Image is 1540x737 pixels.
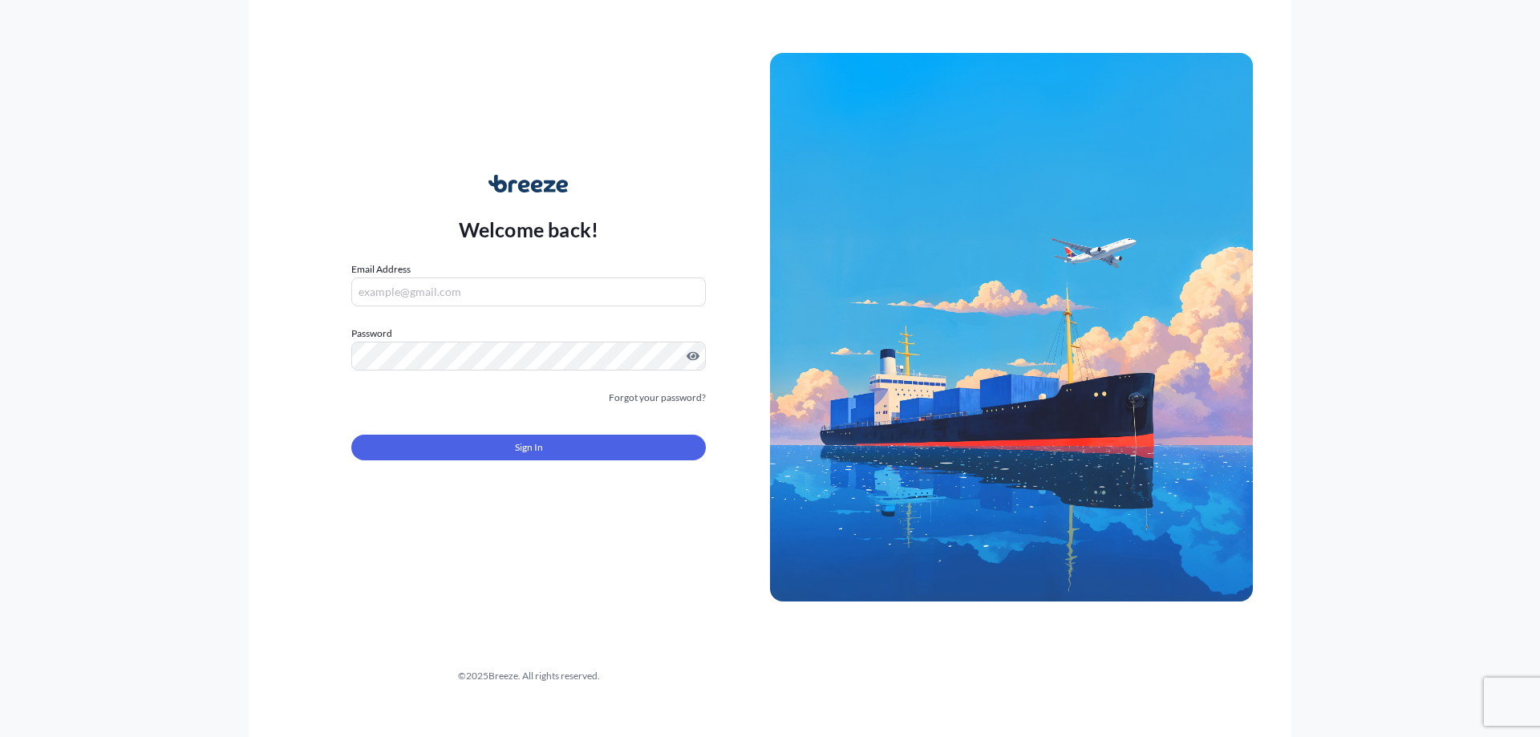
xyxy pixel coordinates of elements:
[351,326,706,342] label: Password
[351,435,706,460] button: Sign In
[351,261,411,277] label: Email Address
[687,350,699,362] button: Show password
[770,53,1253,601] img: Ship illustration
[287,668,770,684] div: © 2025 Breeze. All rights reserved.
[351,277,706,306] input: example@gmail.com
[609,390,706,406] a: Forgot your password?
[515,439,543,456] span: Sign In
[459,217,599,242] p: Welcome back!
